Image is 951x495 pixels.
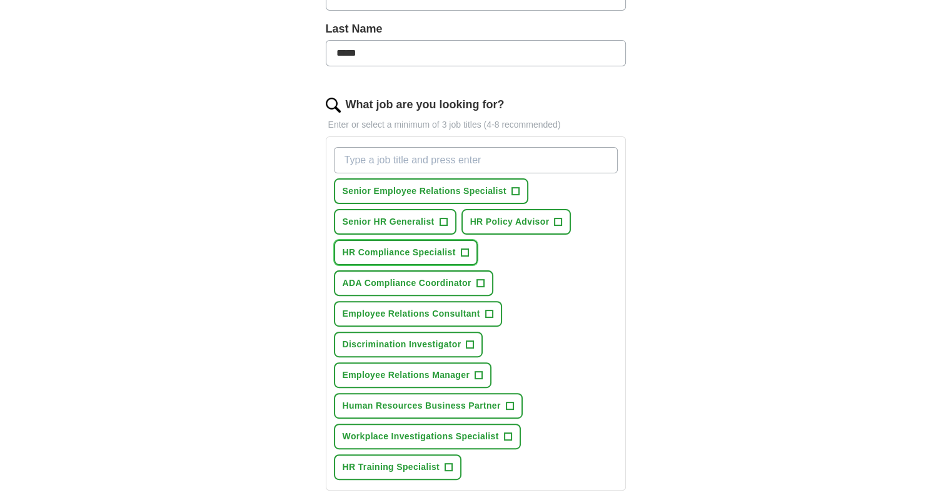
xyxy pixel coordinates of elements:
img: search.png [326,98,341,113]
span: Workplace Investigations Specialist [343,430,499,443]
button: Workplace Investigations Specialist [334,424,521,449]
button: HR Training Specialist [334,454,462,480]
button: ADA Compliance Coordinator [334,270,493,296]
button: Senior HR Generalist [334,209,456,235]
span: HR Training Specialist [343,461,440,474]
button: Senior Employee Relations Specialist [334,178,528,204]
span: ADA Compliance Coordinator [343,277,471,290]
button: Human Resources Business Partner [334,393,523,419]
span: HR Compliance Specialist [343,246,456,259]
span: HR Policy Advisor [470,215,550,228]
p: Enter or select a minimum of 3 job titles (4-8 recommended) [326,118,626,131]
button: Employee Relations Manager [334,362,492,388]
button: HR Policy Advisor [461,209,571,235]
span: Employee Relations Consultant [343,307,480,320]
label: What job are you looking for? [346,96,505,113]
span: Human Resources Business Partner [343,399,501,412]
label: Last Name [326,21,626,38]
input: Type a job title and press enter [334,147,618,173]
span: Senior HR Generalist [343,215,435,228]
span: Discrimination Investigator [343,338,461,351]
button: Discrimination Investigator [334,332,483,357]
button: HR Compliance Specialist [334,240,478,265]
button: Employee Relations Consultant [334,301,502,327]
span: Senior Employee Relations Specialist [343,185,506,198]
span: Employee Relations Manager [343,369,470,382]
